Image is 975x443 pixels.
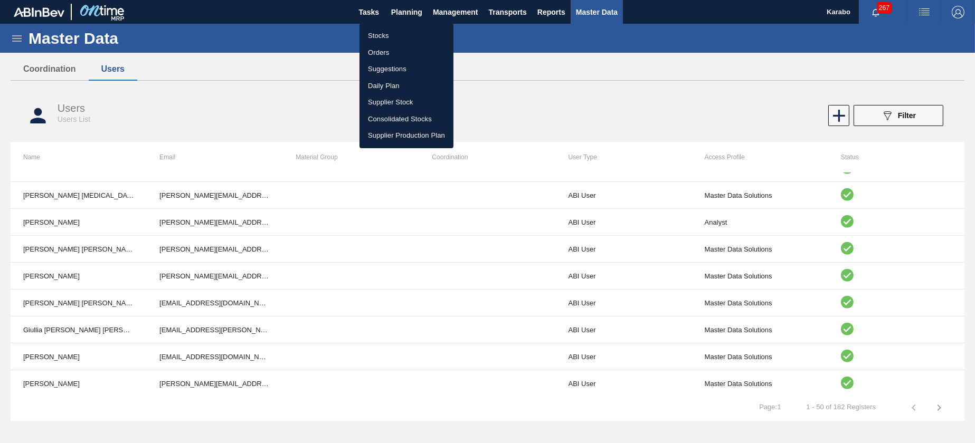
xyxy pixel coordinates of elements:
a: Daily Plan [359,78,453,94]
a: Supplier Production Plan [359,127,453,144]
a: Consolidated Stocks [359,111,453,128]
a: Stocks [359,27,453,44]
a: Supplier Stock [359,94,453,111]
a: Suggestions [359,61,453,78]
a: Orders [359,44,453,61]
